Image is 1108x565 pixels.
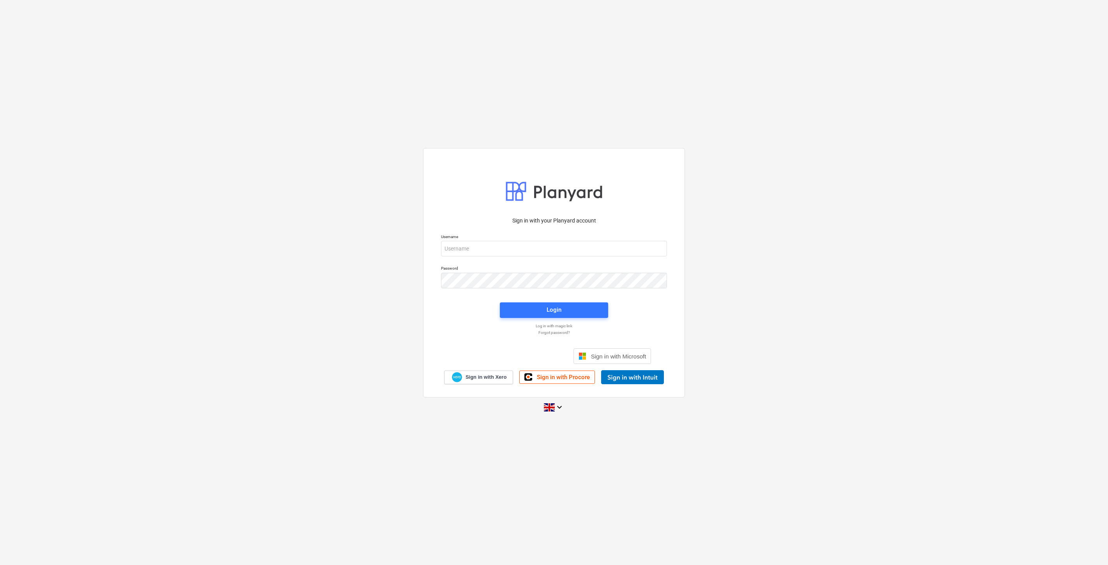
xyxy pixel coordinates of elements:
p: Sign in with your Planyard account [441,217,667,225]
img: Xero logo [452,372,462,383]
p: Username [441,234,667,241]
button: Login [500,302,608,318]
iframe: Prisijungimas naudojant „Google“ mygtuką [453,348,571,365]
p: Password [441,266,667,272]
span: Sign in with Microsoft [591,353,646,360]
img: Microsoft logo [579,352,586,360]
div: Login [547,305,561,315]
a: Sign in with Procore [519,371,595,384]
a: Sign in with Xero [444,371,513,384]
a: Log in with magic link [437,323,671,328]
span: Sign in with Procore [537,374,590,381]
a: Forgot password? [437,330,671,335]
span: Sign in with Xero [466,374,506,381]
input: Username [441,241,667,256]
i: keyboard_arrow_down [555,403,564,412]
